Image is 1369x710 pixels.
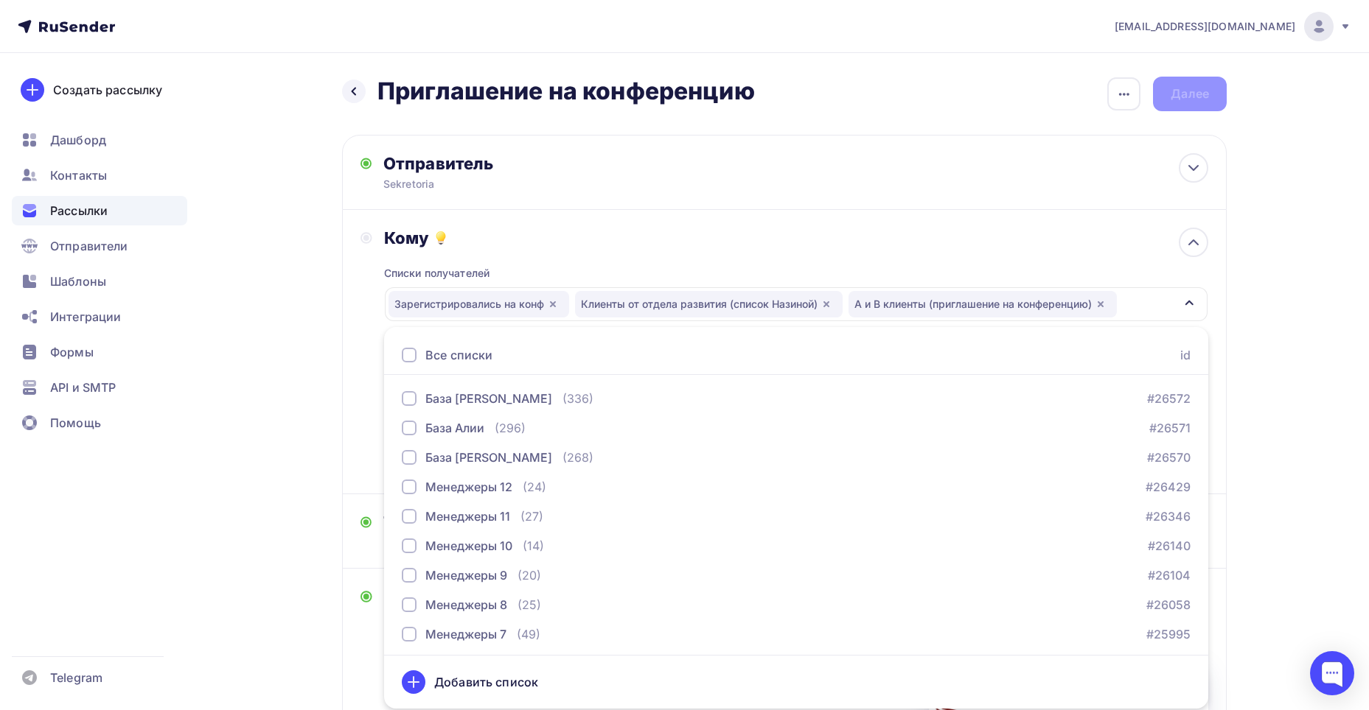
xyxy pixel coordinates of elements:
[425,346,492,364] div: Все списки
[520,507,543,525] div: (27)
[425,478,512,496] div: Менеджеры 12
[377,77,755,106] h2: Приглашение на конференцию
[425,537,512,555] div: Менеджеры 10
[434,673,538,691] div: Добавить список
[383,512,675,532] div: Тема
[50,669,102,686] span: Telegram
[383,535,646,550] div: Приглашение на клиентскую конференцию!
[384,327,1208,709] ul: Зарегистрировались на конфКлиенты от отдела развития (список Назиной)А и В клиенты (приглашение н...
[1146,507,1191,525] a: #26346
[50,237,128,255] span: Отправители
[50,202,108,219] span: Рассылки
[523,478,546,496] div: (24)
[50,273,106,290] span: Шаблоны
[50,166,107,184] span: Контакты
[1146,478,1191,496] a: #26429
[1147,449,1191,466] a: #26570
[50,131,106,149] span: Дашборд
[523,537,544,555] div: (14)
[1115,19,1295,34] span: [EMAIL_ADDRESS][DOMAIN_NAME]
[1146,625,1191,643] a: #25995
[1146,596,1191,614] a: #26058
[1147,390,1191,407] a: #26572
[849,291,1117,317] div: А и В клиенты (приглашение на конференцию)
[12,231,187,261] a: Отправители
[50,379,116,396] span: API и SMTP
[1149,419,1191,437] a: #26571
[518,566,541,584] div: (20)
[383,177,671,191] div: Sekretoria
[12,337,187,367] a: Формы
[50,343,94,361] span: Формы
[53,81,162,99] div: Создать рассылку
[50,414,101,432] span: Помощь
[1148,566,1191,584] a: #26104
[517,625,540,643] div: (49)
[425,449,552,466] div: База [PERSON_NAME]
[425,596,507,614] div: Менеджеры 8
[425,390,552,407] div: База [PERSON_NAME]
[562,390,593,407] div: (336)
[1115,12,1351,41] a: [EMAIL_ADDRESS][DOMAIN_NAME]
[575,291,843,317] div: Клиенты от отдела развития (список Назиной)
[495,419,526,437] div: (296)
[12,196,187,225] a: Рассылки
[12,161,187,190] a: Контакты
[383,153,703,174] div: Отправитель
[425,625,506,643] div: Менеджеры 7
[425,507,510,525] div: Менеджеры 11
[1148,537,1191,555] a: #26140
[384,228,1208,248] div: Кому
[518,596,541,614] div: (25)
[425,566,507,584] div: Менеджеры 9
[389,291,569,317] div: Зарегистрировались на конф
[562,449,593,466] div: (268)
[12,267,187,296] a: Шаблоны
[384,287,1208,322] button: Зарегистрировались на конфКлиенты от отдела развития (список Назиной)А и В клиенты (приглашение н...
[384,266,490,281] div: Списки получателей
[12,125,187,155] a: Дашборд
[425,419,484,437] div: База Алии
[1180,346,1191,364] div: id
[50,308,121,326] span: Интеграции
